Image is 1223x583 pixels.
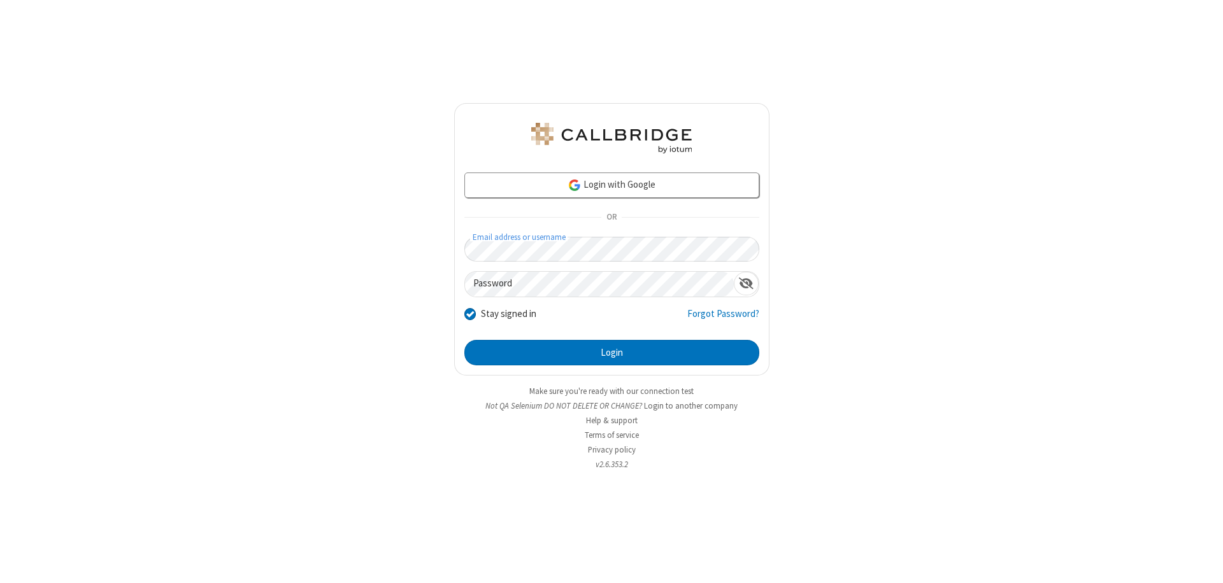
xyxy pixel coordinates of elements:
a: Privacy policy [588,444,636,455]
img: google-icon.png [568,178,582,192]
a: Login with Google [464,172,759,198]
input: Password [465,272,734,297]
a: Make sure you're ready with our connection test [529,386,694,397]
input: Email address or username [464,237,759,262]
div: Show password [734,272,759,295]
a: Forgot Password? [687,307,759,331]
button: Login to another company [644,400,738,412]
button: Login [464,340,759,365]
li: v2.6.353.2 [454,458,769,470]
a: Terms of service [585,430,639,440]
label: Stay signed in [481,307,536,321]
span: OR [601,209,622,227]
img: QA Selenium DO NOT DELETE OR CHANGE [529,123,694,153]
li: Not QA Selenium DO NOT DELETE OR CHANGE? [454,400,769,412]
a: Help & support [586,415,638,426]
